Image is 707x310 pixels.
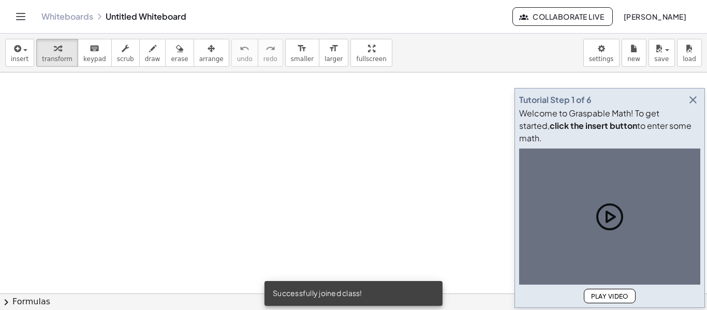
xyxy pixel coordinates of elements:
[583,39,620,67] button: settings
[519,107,700,144] div: Welcome to Graspable Math! To get started, to enter some math.
[199,55,224,63] span: arrange
[36,39,78,67] button: transform
[145,55,160,63] span: draw
[258,39,283,67] button: redoredo
[90,42,99,55] i: keyboard
[589,55,614,63] span: settings
[627,55,640,63] span: new
[240,42,249,55] i: undo
[194,39,229,67] button: arrange
[521,12,604,21] span: Collaborate Live
[550,120,637,131] b: click the insert button
[622,39,646,67] button: new
[78,39,112,67] button: keyboardkeypad
[512,7,613,26] button: Collaborate Live
[42,55,72,63] span: transform
[297,42,307,55] i: format_size
[165,39,194,67] button: erase
[584,289,636,303] button: Play Video
[264,281,443,306] div: Successfully joined class!
[263,55,277,63] span: redo
[677,39,702,67] button: load
[266,42,275,55] i: redo
[83,55,106,63] span: keypad
[5,39,34,67] button: insert
[12,8,29,25] button: Toggle navigation
[325,55,343,63] span: larger
[11,55,28,63] span: insert
[350,39,392,67] button: fullscreen
[285,39,319,67] button: format_sizesmaller
[139,39,166,67] button: draw
[683,55,696,63] span: load
[41,11,93,22] a: Whiteboards
[356,55,386,63] span: fullscreen
[171,55,188,63] span: erase
[237,55,253,63] span: undo
[329,42,338,55] i: format_size
[231,39,258,67] button: undoundo
[623,12,686,21] span: [PERSON_NAME]
[519,94,592,106] div: Tutorial Step 1 of 6
[291,55,314,63] span: smaller
[649,39,675,67] button: save
[615,7,695,26] button: [PERSON_NAME]
[117,55,134,63] span: scrub
[319,39,348,67] button: format_sizelarger
[591,292,629,300] span: Play Video
[654,55,669,63] span: save
[111,39,140,67] button: scrub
